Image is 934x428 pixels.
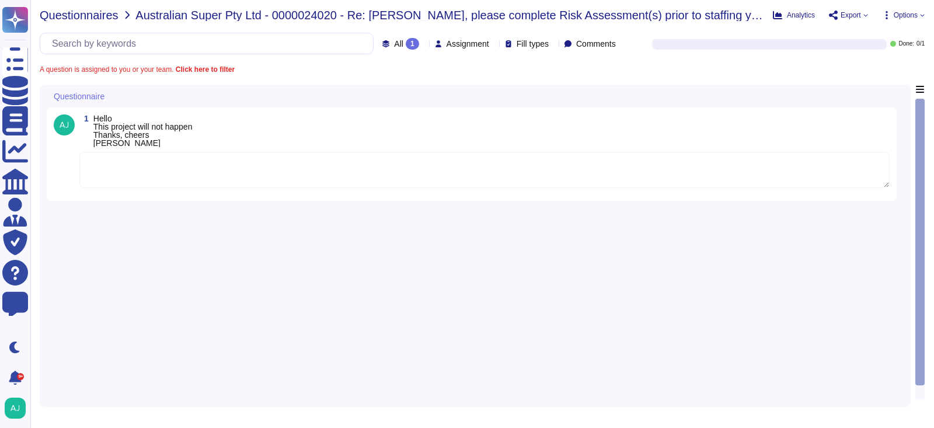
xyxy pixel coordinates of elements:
[517,40,549,48] span: Fill types
[916,41,925,47] span: 0 / 1
[5,398,26,419] img: user
[135,9,764,21] span: Australian Super Pty Ltd - 0000024020 - Re: [PERSON_NAME], please complete Risk Assessment(s) pri...
[894,12,918,19] span: Options
[406,38,419,50] div: 1
[898,41,914,47] span: Done:
[841,12,861,19] span: Export
[79,114,89,123] span: 1
[46,33,373,54] input: Search by keywords
[40,9,119,21] span: Questionnaires
[173,65,235,74] b: Click here to filter
[447,40,489,48] span: Assignment
[17,373,24,380] div: 9+
[576,40,616,48] span: Comments
[40,66,235,73] span: A question is assigned to you or your team.
[54,92,104,100] span: Questionnaire
[787,12,815,19] span: Analytics
[54,114,75,135] img: user
[394,40,403,48] span: All
[2,395,34,421] button: user
[93,114,193,148] span: Hello This project will not happen Thanks, cheers [PERSON_NAME]
[773,11,815,20] button: Analytics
